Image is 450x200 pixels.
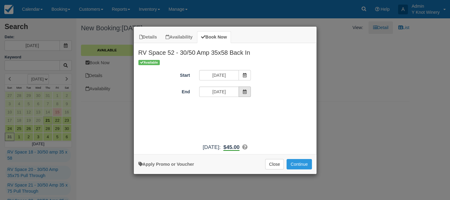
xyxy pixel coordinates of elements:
[134,43,316,151] div: Item Modal
[134,143,316,151] div: :
[197,31,231,43] a: Book Now
[265,159,284,169] button: Close
[223,144,240,151] b: $45.00
[135,31,161,43] a: Details
[203,144,219,150] span: [DATE]
[162,31,196,43] a: Availability
[138,162,194,167] a: Apply Voucher
[287,159,312,169] button: Add to Booking
[138,60,160,65] span: Available
[134,70,195,79] label: Start
[134,43,316,59] h2: RV Space 52 - 30/50 Amp 35x58 Back In
[134,87,195,95] label: End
